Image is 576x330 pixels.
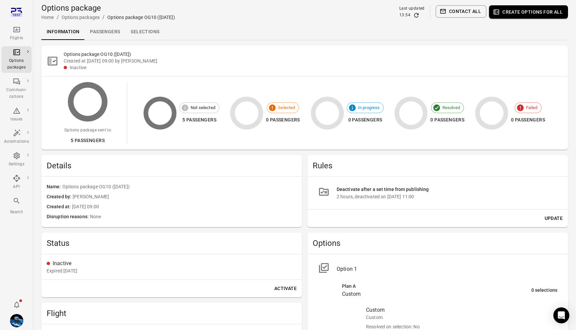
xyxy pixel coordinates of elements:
[107,14,175,21] div: Options package OG10 ([DATE])
[1,172,32,192] a: API
[57,13,59,21] li: /
[4,58,29,71] div: Options packages
[90,213,297,221] span: None
[342,283,531,290] div: Plan A
[47,183,62,191] span: Name
[274,104,299,111] span: Selected
[354,104,384,111] span: In progress
[553,307,569,323] div: Open Intercom Messenger
[73,193,297,201] span: [PERSON_NAME]
[399,5,425,12] div: Last updated
[72,203,297,211] span: [DATE] 09:00
[47,203,72,211] span: Created at
[313,238,563,248] h2: Options
[179,116,219,124] div: 5 passengers
[1,24,32,44] a: Flights
[64,58,563,64] div: Created at [DATE] 09:00 by [PERSON_NAME]
[41,24,568,40] div: Local navigation
[337,193,557,200] div: 2 hours, deactivated on [DATE] 11:00
[41,24,85,40] a: Information
[430,116,464,124] div: 0 passengers
[342,290,531,298] div: Custom
[313,160,563,171] h2: Rules
[70,64,563,71] div: Inactive
[1,46,32,73] a: Options packages
[272,282,299,295] button: Activate
[511,116,545,124] div: 0 passengers
[7,311,26,330] button: Daníel Benediktsson
[399,12,410,19] div: 13:54
[337,265,557,273] div: Option 1
[366,323,557,330] div: Resolved on selection: No
[1,76,32,102] a: Communi-cations
[64,51,563,58] h2: Options package OG10 ([DATE])
[47,267,77,274] div: 16 Sep 2025 11:00
[439,104,464,111] span: Resolved
[1,195,32,217] button: Search
[522,104,541,111] span: Failed
[41,15,54,20] a: Home
[4,35,29,42] div: Flights
[366,306,557,314] div: Custom
[1,127,32,147] a: Automations
[4,87,29,100] div: Communi-cations
[436,5,486,18] button: Contact all
[85,24,125,40] a: Passengers
[4,184,29,190] div: API
[62,183,297,191] span: Options package OG10 ([DATE])
[542,212,565,225] button: Update
[489,5,568,19] button: Create options for all
[47,308,297,319] h2: Flight
[47,213,90,221] span: Disruption reasons
[347,116,384,124] div: 0 passengers
[125,24,165,40] a: Selections
[47,238,297,248] h2: Status
[47,160,297,171] h2: Details
[41,3,175,13] h1: Options package
[337,186,557,193] div: Deactivate after a set time from publishing
[4,116,29,123] div: Issues
[41,13,175,21] nav: Breadcrumbs
[413,12,420,19] button: Refresh data
[64,136,111,145] div: 5 passengers
[10,298,23,311] button: Notifications
[4,209,29,216] div: Search
[64,127,111,134] div: Options package sent to
[1,105,32,125] a: Issues
[366,314,557,321] div: Custom
[10,314,23,327] img: shutterstock-1708408498.jpg
[531,287,557,294] div: 0 selections
[4,138,29,145] div: Automations
[1,150,32,170] a: Settings
[53,259,297,267] div: Inactive
[187,104,219,111] span: Not selected
[62,15,100,20] a: Options packages
[266,116,300,124] div: 0 passengers
[102,13,105,21] li: /
[4,161,29,168] div: Settings
[47,193,73,201] span: Created by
